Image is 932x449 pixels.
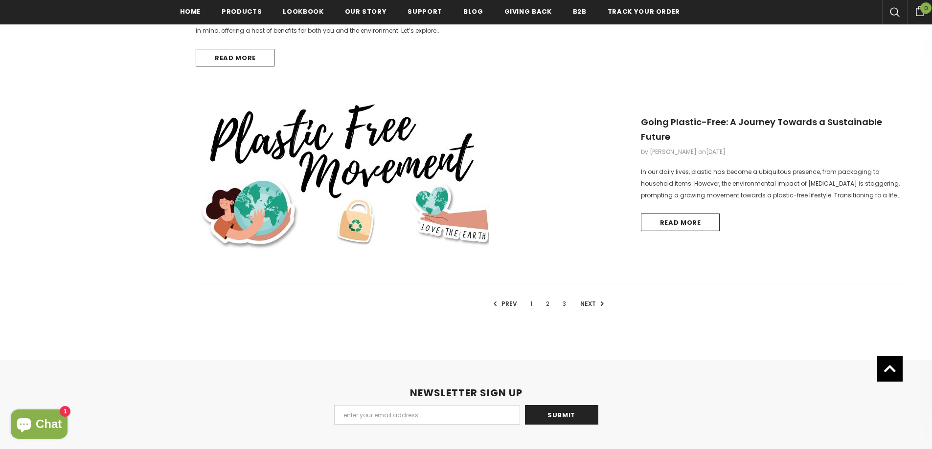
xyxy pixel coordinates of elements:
inbox-online-store-chat: Shopify online store chat [8,409,70,441]
span: 0 [920,2,932,14]
span: Giving back [504,7,552,16]
span: 1 [529,299,534,308]
span: Our Story [345,7,387,16]
span: Prev [500,299,518,308]
a: Read more [641,214,720,231]
span: Lookbook [283,7,323,16]
span: Products [222,7,262,16]
input: Submit [525,405,598,425]
span: NEWSLETTER SIGN UP [410,386,523,400]
span: support [408,7,442,16]
span: B2B [573,7,587,16]
a: 0 [907,4,932,16]
a: 3 [562,299,567,308]
a: Next [578,299,605,308]
a: 2 [545,299,550,308]
span: Blog [463,7,483,16]
a: Going Plastic-Free: A Journey Towards a Sustainable Future [641,116,882,143]
span: by [PERSON_NAME] [641,148,697,156]
span: on [698,148,726,156]
input: Email Address [334,405,520,425]
span: Track your order [608,7,680,16]
div: In our daily lives, plastic has become a ubiquitous presence, from packaging to household items. ... [641,166,902,201]
img: Going Plastic-Free: A Journey Towards a Sustainable Future [196,96,489,255]
span: Next [579,299,597,308]
span: Home [180,7,201,16]
a: Read more [196,49,274,66]
time: [DATE] [706,148,726,156]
